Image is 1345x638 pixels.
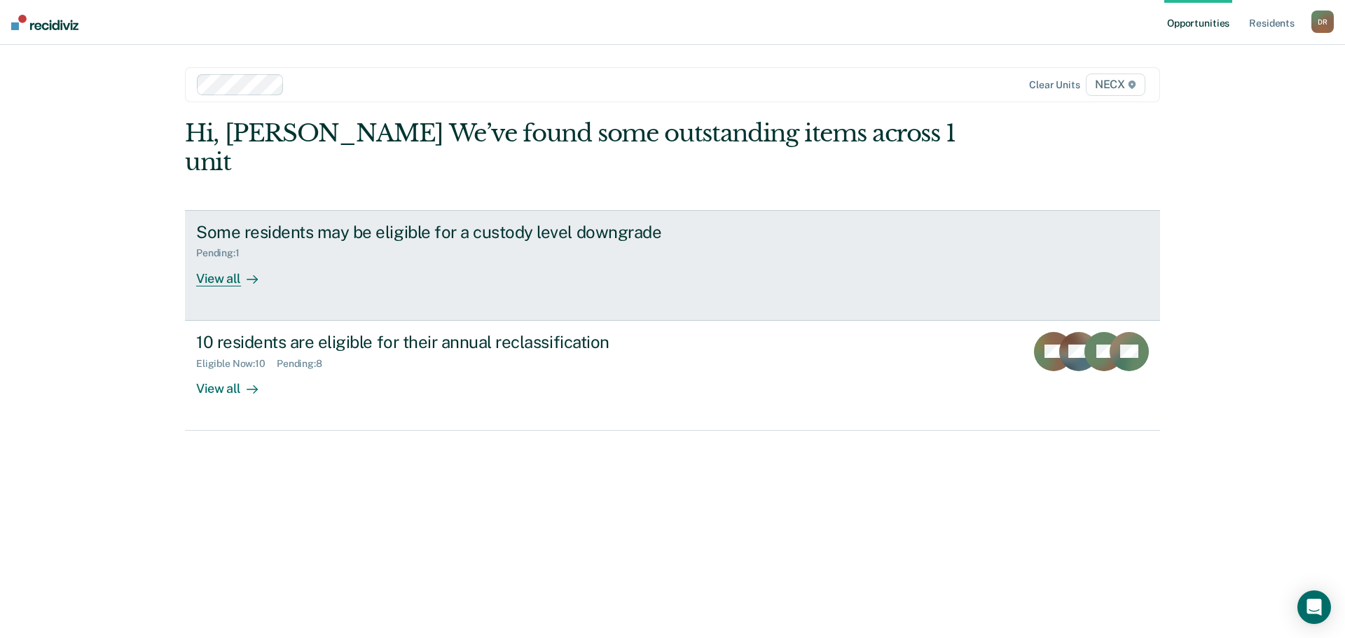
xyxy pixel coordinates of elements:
a: 10 residents are eligible for their annual reclassificationEligible Now:10Pending:8View all [185,321,1160,431]
div: Open Intercom Messenger [1297,590,1331,624]
div: View all [196,369,275,396]
button: DR [1311,11,1334,33]
a: Some residents may be eligible for a custody level downgradePending:1View all [185,210,1160,321]
div: D R [1311,11,1334,33]
img: Recidiviz [11,15,78,30]
span: NECX [1086,74,1145,96]
div: 10 residents are eligible for their annual reclassification [196,332,688,352]
div: View all [196,259,275,286]
div: Hi, [PERSON_NAME] We’ve found some outstanding items across 1 unit [185,119,965,176]
div: Clear units [1029,79,1080,91]
div: Pending : 8 [277,358,333,370]
div: Some residents may be eligible for a custody level downgrade [196,222,688,242]
div: Eligible Now : 10 [196,358,277,370]
div: Pending : 1 [196,247,251,259]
